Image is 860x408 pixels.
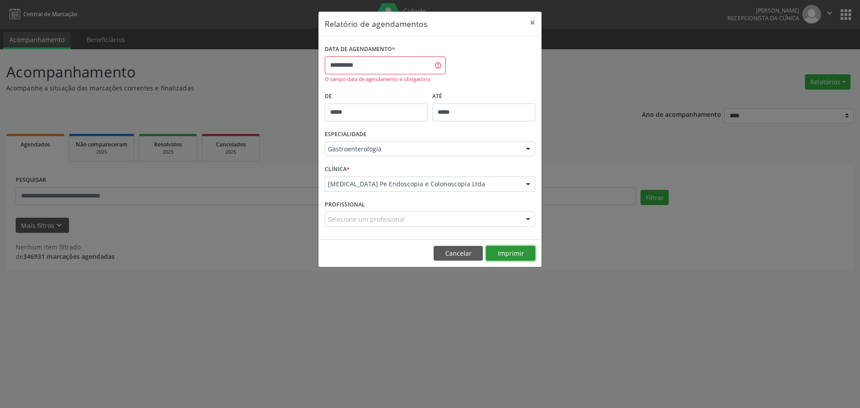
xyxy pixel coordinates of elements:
label: ATÉ [432,90,535,103]
button: Close [524,12,542,34]
label: DATA DE AGENDAMENTO [325,43,395,56]
div: O campo data de agendamento é obrigatório [325,76,446,83]
label: ESPECIALIDADE [325,128,366,142]
button: Imprimir [486,246,535,261]
span: Gastroenterologia [328,145,517,154]
h5: Relatório de agendamentos [325,18,427,30]
label: PROFISSIONAL [325,198,365,212]
button: Cancelar [434,246,483,261]
label: De [325,90,428,103]
span: [MEDICAL_DATA] Pe Endoscopia e Colonoscopia Ltda [328,180,517,189]
span: Selecione um profissional [328,215,405,224]
label: CLÍNICA [325,163,350,176]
